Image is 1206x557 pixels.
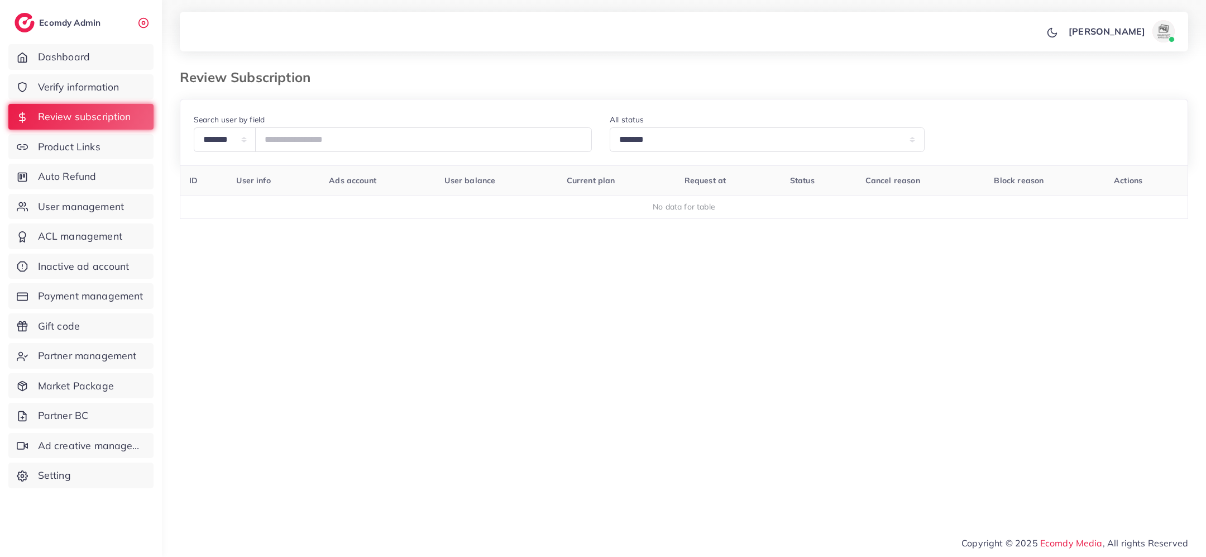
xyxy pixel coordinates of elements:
[180,69,319,85] h3: Review Subscription
[38,468,71,483] span: Setting
[38,319,80,334] span: Gift code
[8,194,154,220] a: User management
[8,463,154,488] a: Setting
[194,114,265,125] label: Search user by field
[38,379,114,393] span: Market Package
[38,50,90,64] span: Dashboard
[329,175,376,185] span: Ads account
[790,175,815,185] span: Status
[1040,537,1103,549] a: Ecomdy Media
[685,175,726,185] span: Request at
[38,259,130,274] span: Inactive ad account
[8,134,154,160] a: Product Links
[38,439,145,453] span: Ad creative management
[610,114,644,125] label: All status
[236,175,270,185] span: User info
[8,254,154,279] a: Inactive ad account
[961,536,1188,550] span: Copyright © 2025
[1152,20,1175,42] img: avatar
[1114,175,1142,185] span: Actions
[8,104,154,130] a: Review subscription
[865,175,920,185] span: Cancel reason
[15,13,35,32] img: logo
[8,343,154,369] a: Partner management
[994,175,1044,185] span: Block reason
[8,164,154,189] a: Auto Refund
[38,349,137,363] span: Partner management
[38,80,119,94] span: Verify information
[1103,536,1188,550] span: , All rights Reserved
[8,313,154,339] a: Gift code
[8,74,154,100] a: Verify information
[38,199,124,214] span: User management
[8,433,154,459] a: Ad creative management
[38,169,97,184] span: Auto Refund
[186,201,1182,212] div: No data for table
[8,44,154,70] a: Dashboard
[38,408,89,423] span: Partner BC
[189,175,198,185] span: ID
[8,373,154,399] a: Market Package
[8,223,154,249] a: ACL management
[444,175,495,185] span: User balance
[38,289,143,303] span: Payment management
[38,140,100,154] span: Product Links
[38,110,131,124] span: Review subscription
[8,403,154,429] a: Partner BC
[1069,25,1145,38] p: [PERSON_NAME]
[39,17,103,28] h2: Ecomdy Admin
[8,283,154,309] a: Payment management
[1063,20,1179,42] a: [PERSON_NAME]avatar
[38,229,122,244] span: ACL management
[15,13,103,32] a: logoEcomdy Admin
[567,175,615,185] span: Current plan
